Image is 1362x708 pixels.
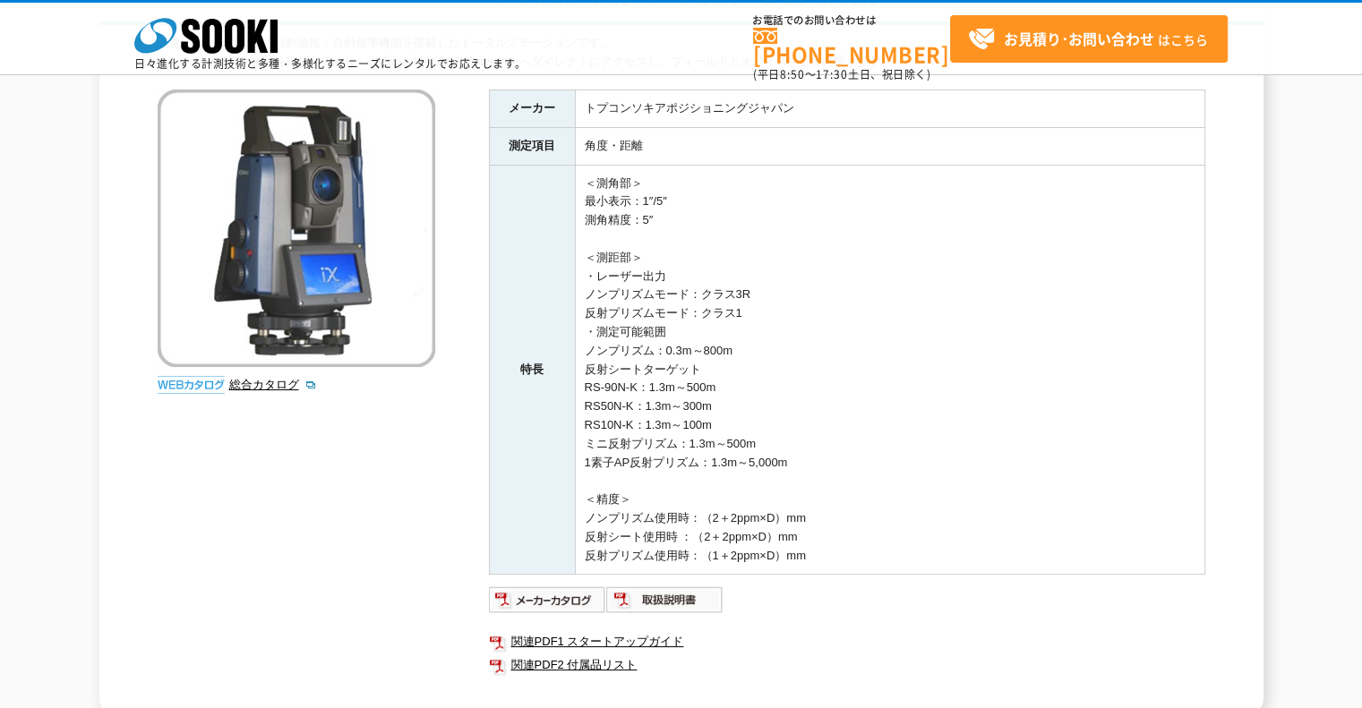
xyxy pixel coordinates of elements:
[606,598,724,611] a: 取扱説明書
[489,598,606,611] a: メーカーカタログ
[1004,28,1154,49] strong: お見積り･お問い合わせ
[575,127,1204,165] td: 角度・距離
[575,90,1204,127] td: トプコンソキアポジショニングジャパン
[816,66,848,82] span: 17:30
[158,376,225,394] img: webカタログ
[134,58,527,69] p: 日々進化する計測技術と多種・多様化するニーズにレンタルでお応えします。
[575,165,1204,575] td: ＜測角部＞ 最小表示：1″/5″ 測角精度：5″ ＜測距部＞ ・レーザー出力 ノンプリズムモード：クラス3R 反射プリズムモード：クラス1 ・測定可能範囲 ノンプリズム：0.3m～800m 反射...
[780,66,805,82] span: 8:50
[968,26,1208,53] span: はこちら
[753,28,950,64] a: [PHONE_NUMBER]
[489,127,575,165] th: 測定項目
[950,15,1228,63] a: お見積り･お問い合わせはこちら
[489,653,1205,677] a: 関連PDF2 付属品リスト
[489,585,606,614] img: メーカーカタログ
[606,585,724,614] img: 取扱説明書
[753,15,950,26] span: お電話でのお問い合わせは
[489,165,575,575] th: 特長
[753,66,930,82] span: (平日 ～ 土日、祝日除く)
[158,90,435,367] img: トータルステーション iX-1005
[489,630,1205,653] a: 関連PDF1 スタートアップガイド
[489,90,575,127] th: メーカー
[229,378,317,391] a: 総合カタログ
